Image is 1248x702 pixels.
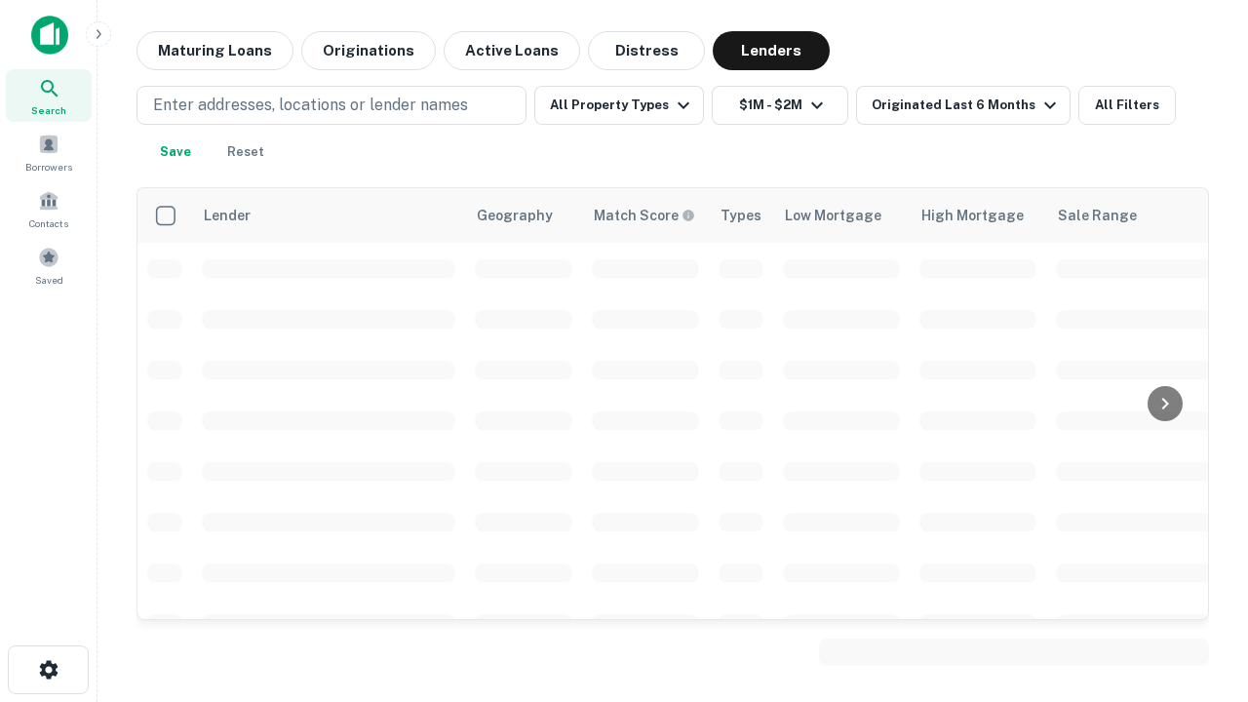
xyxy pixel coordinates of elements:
th: Geography [465,188,582,243]
th: Sale Range [1046,188,1222,243]
div: Capitalize uses an advanced AI algorithm to match your search with the best lender. The match sco... [594,205,695,226]
a: Saved [6,239,92,292]
th: High Mortgage [910,188,1046,243]
a: Borrowers [6,126,92,178]
div: Low Mortgage [785,204,881,227]
th: Lender [192,188,465,243]
button: Originations [301,31,436,70]
button: Save your search to get updates of matches that match your search criteria. [144,133,207,172]
button: Distress [588,31,705,70]
button: All Property Types [534,86,704,125]
button: Lenders [713,31,830,70]
h6: Match Score [594,205,691,226]
a: Search [6,69,92,122]
button: $1M - $2M [712,86,848,125]
div: High Mortgage [921,204,1024,227]
button: Enter addresses, locations or lender names [136,86,526,125]
div: Types [721,204,761,227]
button: Maturing Loans [136,31,293,70]
th: Capitalize uses an advanced AI algorithm to match your search with the best lender. The match sco... [582,188,709,243]
div: Originated Last 6 Months [872,94,1062,117]
button: Originated Last 6 Months [856,86,1071,125]
button: All Filters [1078,86,1176,125]
div: Lender [204,204,251,227]
span: Search [31,102,66,118]
button: Active Loans [444,31,580,70]
th: Types [709,188,773,243]
span: Contacts [29,215,68,231]
p: Enter addresses, locations or lender names [153,94,468,117]
span: Borrowers [25,159,72,175]
th: Low Mortgage [773,188,910,243]
iframe: Chat Widget [1150,484,1248,577]
span: Saved [35,272,63,288]
div: Sale Range [1058,204,1137,227]
button: Reset [214,133,277,172]
div: Geography [477,204,553,227]
a: Contacts [6,182,92,235]
img: capitalize-icon.png [31,16,68,55]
